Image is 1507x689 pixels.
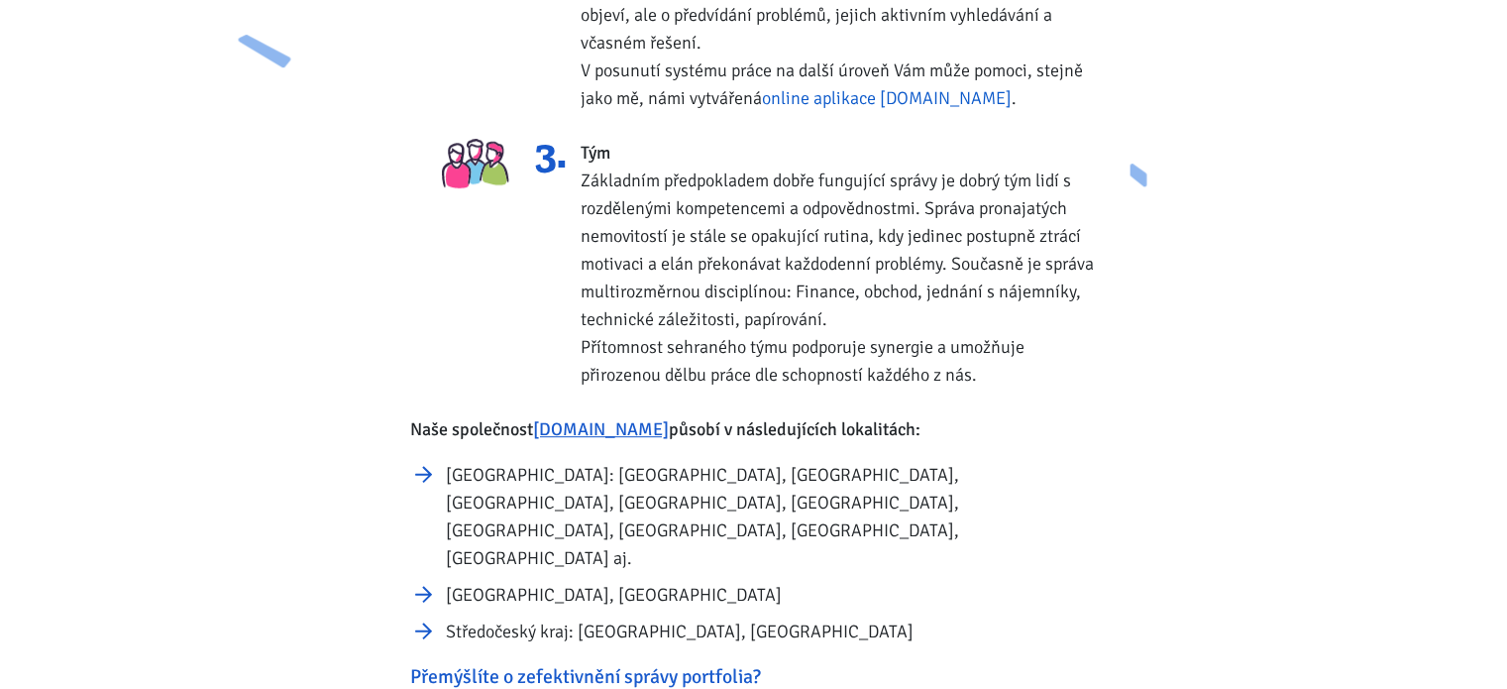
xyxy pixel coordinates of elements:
[410,418,920,440] strong: Naše společnost působí v následujících lokalitách:
[446,461,1097,572] li: [GEOGRAPHIC_DATA]: [GEOGRAPHIC_DATA], [GEOGRAPHIC_DATA], [GEOGRAPHIC_DATA], [GEOGRAPHIC_DATA], [G...
[581,142,610,164] strong: Tým
[446,581,1097,609] li: [GEOGRAPHIC_DATA], [GEOGRAPHIC_DATA]
[581,139,1111,389] div: Základním předpokladem dobře fungující správy je dobrý tým lidí s rozdělenými kompetencemi a odpo...
[527,139,567,167] span: 3.
[446,618,1097,645] li: Středočeský kraj: [GEOGRAPHIC_DATA], [GEOGRAPHIC_DATA]
[762,87,1012,109] a: online aplikace [DOMAIN_NAME]
[533,418,669,440] a: [DOMAIN_NAME]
